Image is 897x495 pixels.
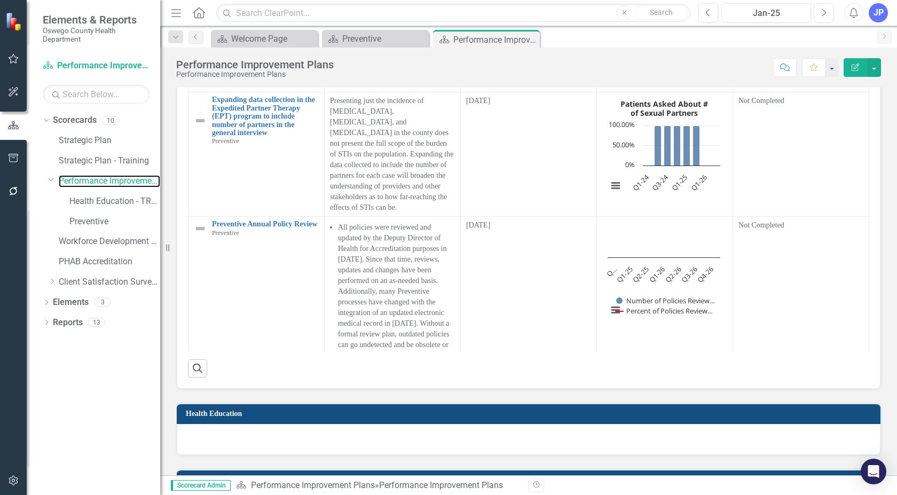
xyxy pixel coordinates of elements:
img: Not Defined [194,222,207,235]
text: Q1-24 [631,172,651,193]
a: Reports [53,317,83,329]
a: Workforce Development Plan [59,235,160,248]
a: Client Satisfaction Surveys [59,276,160,288]
a: Performance Improvement Plans [251,480,375,490]
button: Show Number of Policies Reviewed [616,296,716,305]
span: [DATE] [466,221,490,229]
path: Q4-24, 100. Patients asked about # of sexual partners. [673,126,680,166]
button: Show Percent of Policies Reviewed [616,306,714,316]
path: Q1-25, 100. Patients asked about # of sexual partners. [683,126,690,166]
span: Preventive [212,229,239,237]
svg: Interactive chart [602,96,726,202]
div: 3 [94,298,111,307]
text: 50.00% [612,140,635,150]
p: Presenting just the incidence of [MEDICAL_DATA], [MEDICAL_DATA], and [MEDICAL_DATA] in the county... [330,96,455,213]
text: Q3-24 [650,172,670,193]
a: Expanding data collection in the Expedited Partner Therapy (EPT) program to include number of par... [212,96,319,137]
span: Elements & Reports [43,13,149,26]
div: Preventive [342,32,426,45]
button: Jan-25 [721,3,811,22]
text: Q1-25 [670,172,689,192]
div: 10 [102,116,119,125]
a: Preventive Annual Policy Review [212,220,319,228]
span: Scorecard Admin [171,480,231,491]
td: Double-Click to Edit Right Click for Context Menu [188,92,325,217]
text: Q2-26 [663,264,683,284]
text: 0% [625,160,635,169]
text: Q3-26 [679,264,699,284]
a: Strategic Plan - Training [59,155,160,167]
path: Q3-24, 100. Patients asked about # of sexual partners. [664,126,671,166]
td: Double-Click to Edit [733,92,869,217]
input: Search Below... [43,85,149,104]
a: Scorecards [53,114,97,127]
path: Q2-25, 100. Patients asked about # of sexual partners. [693,126,699,166]
text: Patients Asked About # of Sexual Partners [620,99,708,118]
div: Performance Improvement Plans [379,480,503,490]
button: View chart menu, Chart [608,303,623,318]
div: » [236,480,521,492]
a: Performance Improvement Plans [59,175,160,187]
text: Q1-25 [615,264,634,284]
div: Patients Asked About # of Sexual Partners. Highcharts interactive chart. [602,96,727,202]
img: ClearPoint Strategy [5,12,24,31]
span: Search [650,8,673,17]
div: Not Completed [738,220,863,231]
a: Performance Improvement Plans [43,60,149,72]
td: Double-Click to Edit [324,92,460,217]
text: Q… [604,264,619,279]
td: Double-Click to Edit [460,92,596,217]
td: Double-Click to Edit Right Click for Context Menu [188,217,325,388]
button: View chart menu, Patients Asked About # of Sexual Partners [608,178,623,193]
td: Double-Click to Edit [733,217,869,388]
h3: Health Education [186,410,875,418]
a: Preventive [69,216,160,228]
li: All policies were reviewed and updated by the Deputy Director of Health for Accreditation purpose... [338,222,455,382]
text: Q4-26 [695,264,715,284]
button: JP [869,3,888,22]
div: Welcome Page [231,32,315,45]
text: 100.00% [609,120,635,129]
input: Search ClearPoint... [216,4,690,22]
div: Jan-25 [725,7,807,20]
span: [DATE] [466,97,490,105]
div: Performance Improvement Plans [176,59,334,70]
img: Not Defined [194,114,207,127]
div: Performance Improvement Plans [453,33,537,46]
td: Double-Click to Edit [324,217,460,388]
small: Oswego County Health Department [43,26,149,44]
div: 13 [88,318,105,327]
a: Health Education - TRAINING [69,195,160,208]
path: Q2-24, 100. Patients asked about # of sexual partners. [654,126,661,166]
text: Q1-26 [647,264,667,284]
svg: Interactive chart [602,220,726,327]
text: Q1-26 [689,172,709,192]
div: Open Intercom Messenger [861,459,886,484]
div: Not Completed [738,96,863,106]
a: Strategic Plan [59,135,160,147]
a: Elements [53,296,89,309]
button: Search [634,5,688,20]
a: Preventive [325,32,426,45]
div: Performance Improvement Plans [176,70,334,78]
td: Double-Click to Edit [460,217,596,388]
text: Q2-25 [631,264,650,284]
div: Chart. Highcharts interactive chart. [602,220,727,327]
span: Preventive [212,137,239,145]
a: PHAB Accreditation [59,256,160,268]
a: Welcome Page [214,32,315,45]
